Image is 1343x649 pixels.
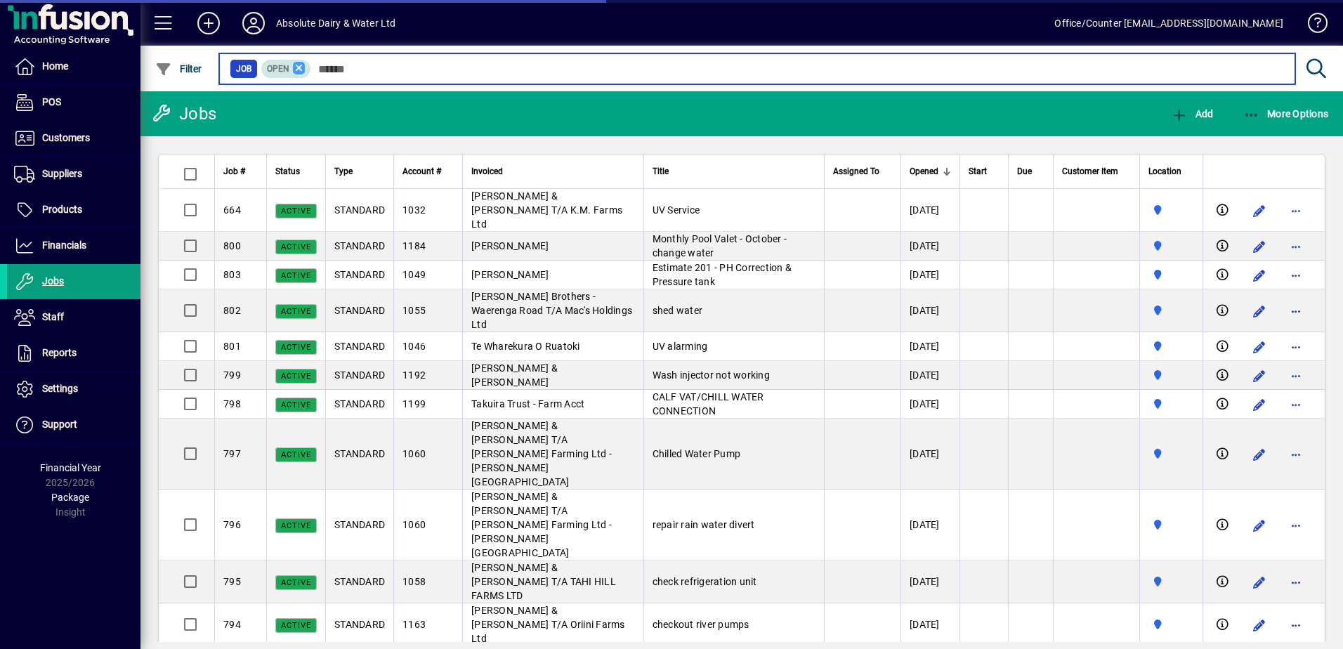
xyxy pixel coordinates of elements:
[223,341,241,352] span: 801
[7,192,140,228] a: Products
[402,619,426,630] span: 1163
[653,619,749,630] span: checkout river pumps
[900,361,959,390] td: [DATE]
[1285,393,1307,416] button: More options
[236,62,251,76] span: Job
[1148,303,1194,318] span: Matata Road
[1285,443,1307,466] button: More options
[1248,336,1271,358] button: Edit
[1171,108,1213,119] span: Add
[471,164,635,179] div: Invoiced
[334,204,385,216] span: STANDARD
[653,262,792,287] span: Estimate 201 - PH Correction & Pressure tank
[900,289,959,332] td: [DATE]
[281,621,311,630] span: Active
[40,462,101,473] span: Financial Year
[653,305,703,316] span: shed water
[1285,336,1307,358] button: More options
[42,168,82,179] span: Suppliers
[334,619,385,630] span: STANDARD
[223,305,241,316] span: 802
[152,56,206,81] button: Filter
[223,240,241,251] span: 800
[900,189,959,232] td: [DATE]
[402,341,426,352] span: 1046
[42,60,68,72] span: Home
[1243,108,1329,119] span: More Options
[900,490,959,560] td: [DATE]
[223,164,245,179] span: Job #
[281,242,311,251] span: Active
[42,96,61,107] span: POS
[186,11,231,36] button: Add
[7,157,140,192] a: Suppliers
[7,372,140,407] a: Settings
[1054,12,1283,34] div: Office/Counter [EMAIL_ADDRESS][DOMAIN_NAME]
[281,343,311,352] span: Active
[910,164,951,179] div: Opened
[281,271,311,280] span: Active
[223,204,241,216] span: 664
[402,448,426,459] span: 1060
[1017,164,1032,179] span: Due
[42,383,78,394] span: Settings
[223,519,241,530] span: 796
[653,448,741,459] span: Chilled Water Pump
[833,164,892,179] div: Assigned To
[42,347,77,358] span: Reports
[471,491,612,558] span: [PERSON_NAME] & [PERSON_NAME] T/A [PERSON_NAME] Farming Ltd - [PERSON_NAME][GEOGRAPHIC_DATA]
[1148,367,1194,383] span: Matata Road
[900,390,959,419] td: [DATE]
[1285,199,1307,222] button: More options
[1285,514,1307,537] button: More options
[1148,339,1194,354] span: Matata Road
[1285,300,1307,322] button: More options
[42,419,77,430] span: Support
[1148,164,1181,179] span: Location
[267,64,289,74] span: Open
[1285,571,1307,594] button: More options
[1148,617,1194,632] span: Matata Road
[281,578,311,587] span: Active
[471,269,549,280] span: [PERSON_NAME]
[653,391,764,417] span: CALF VAT/CHILL WATER CONNECTION
[471,562,616,601] span: [PERSON_NAME] & [PERSON_NAME] T/A TAHI HILL FARMS LTD
[402,240,426,251] span: 1184
[42,204,82,215] span: Products
[155,63,202,74] span: Filter
[223,164,258,179] div: Job #
[471,420,612,487] span: [PERSON_NAME] & [PERSON_NAME] T/A [PERSON_NAME] Farming Ltd - [PERSON_NAME][GEOGRAPHIC_DATA]
[1248,365,1271,387] button: Edit
[7,85,140,120] a: POS
[402,398,426,409] span: 1199
[402,269,426,280] span: 1049
[900,232,959,261] td: [DATE]
[281,307,311,316] span: Active
[402,305,426,316] span: 1055
[653,204,700,216] span: UV Service
[1148,446,1194,461] span: Matata Road
[1062,164,1118,179] span: Customer Item
[7,121,140,156] a: Customers
[833,164,879,179] span: Assigned To
[1248,571,1271,594] button: Edit
[231,11,276,36] button: Profile
[276,12,396,34] div: Absolute Dairy & Water Ltd
[653,164,669,179] span: Title
[1285,235,1307,258] button: More options
[969,164,1000,179] div: Start
[334,305,385,316] span: STANDARD
[334,164,353,179] span: Type
[281,400,311,409] span: Active
[653,341,708,352] span: UV alarming
[1017,164,1044,179] div: Due
[402,164,441,179] span: Account #
[1167,101,1217,126] button: Add
[1148,574,1194,589] span: Matata Road
[1148,517,1194,532] span: Matata Road
[223,619,241,630] span: 794
[1148,267,1194,282] span: Matata Road
[1148,396,1194,412] span: Matata Road
[281,450,311,459] span: Active
[653,576,757,587] span: check refrigeration unit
